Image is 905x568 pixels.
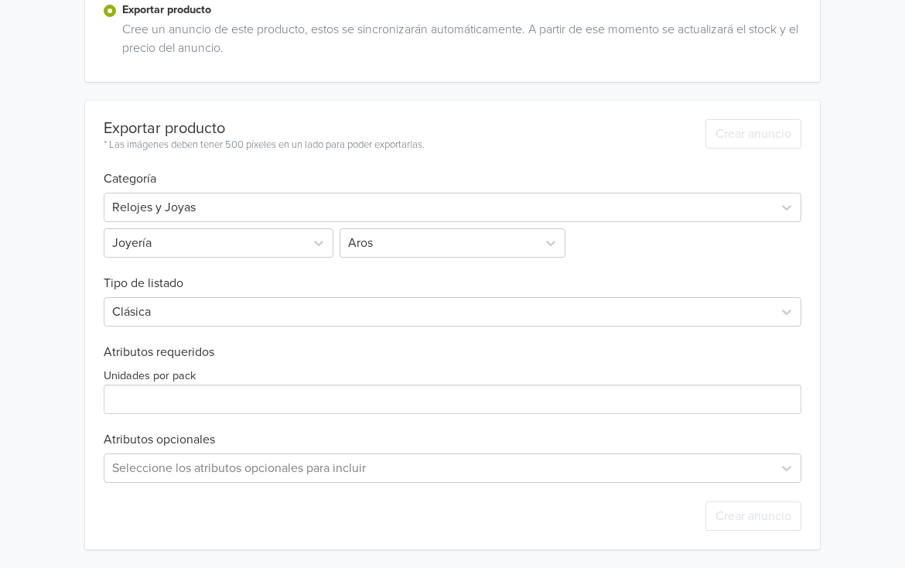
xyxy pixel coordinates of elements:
label: Exportar producto [122,2,801,19]
h6: Tipo de listado [104,258,801,291]
label: Unidades por pack [104,368,196,385]
h6: Atributos requeridos [104,345,801,360]
button: Crear anuncio [705,119,801,149]
div: Cree un anuncio de este producto, estos se sincronizarán automáticamente. A partir de ese momento... [116,20,801,63]
div: Exportar producto [104,119,425,138]
h6: Categoría [104,153,801,186]
h6: Atributos opcionales [104,433,801,447]
button: Crear anuncio [705,501,801,531]
div: * Las imágenes deben tener 500 píxeles en un lado para poder exportarlas. [104,138,425,153]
